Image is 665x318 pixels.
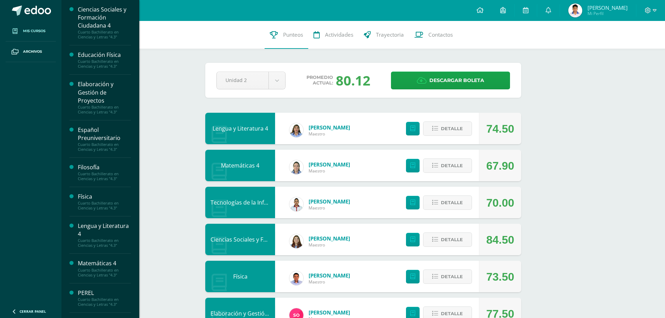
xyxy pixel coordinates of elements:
[78,6,131,39] a: Ciencias Sociales y Formación Ciudadana 4Cuarto Bachillerato en Ciencias y Letras "4.3"
[423,232,472,247] button: Detalle
[78,105,131,114] div: Cuarto Bachillerato en Ciencias y Letras "4.3"
[441,159,463,172] span: Detalle
[226,72,260,88] span: Unidad 2
[486,113,514,145] div: 74.50
[588,10,628,16] span: Mi Perfil
[423,121,472,136] button: Detalle
[309,198,350,205] a: [PERSON_NAME]
[568,3,582,17] img: e3ef78dcacfa745ca6a0f02079221b22.png
[391,72,510,89] a: Descargar boleta
[308,21,359,49] a: Actividades
[78,51,131,59] div: Educación Física
[78,222,131,248] a: Lengua y Literatura 4Cuarto Bachillerato en Ciencias y Letras "4.3"
[289,123,303,137] img: d5f85972cab0d57661bd544f50574cc9.png
[309,124,350,131] a: [PERSON_NAME]
[78,126,131,152] a: Español PreuniversitarioCuarto Bachillerato en Ciencias y Letras "4.3"
[309,131,350,137] span: Maestro
[423,195,472,210] button: Detalle
[429,72,484,89] span: Descargar boleta
[265,21,308,49] a: Punteos
[309,168,350,174] span: Maestro
[205,113,275,144] div: Lengua y Literatura 4
[428,31,453,38] span: Contactos
[78,268,131,278] div: Cuarto Bachillerato en Ciencias y Letras "4.3"
[289,234,303,248] img: 9d377caae0ea79d9f2233f751503500a.png
[78,289,131,297] div: PEREL
[78,238,131,248] div: Cuarto Bachillerato en Ciencias y Letras "4.3"
[205,261,275,292] div: Física
[78,297,131,307] div: Cuarto Bachillerato en Ciencias y Letras "4.3"
[78,163,131,171] div: Filosofía
[78,289,131,307] a: PERELCuarto Bachillerato en Ciencias y Letras "4.3"
[309,205,350,211] span: Maestro
[423,158,472,173] button: Detalle
[309,279,350,285] span: Maestro
[78,222,131,238] div: Lengua y Literatura 4
[6,42,56,62] a: Archivos
[441,196,463,209] span: Detalle
[309,235,350,242] a: [PERSON_NAME]
[289,271,303,285] img: 70cb7eb60b8f550c2f33c1bb3b1b05b9.png
[78,163,131,181] a: FilosofíaCuarto Bachillerato en Ciencias y Letras "4.3"
[78,193,131,210] a: FísicaCuarto Bachillerato en Ciencias y Letras "4.3"
[289,160,303,174] img: 564a5008c949b7a933dbd60b14cd9c11.png
[309,272,350,279] a: [PERSON_NAME]
[78,126,131,142] div: Español Preuniversitario
[376,31,404,38] span: Trayectoria
[409,21,458,49] a: Contactos
[486,150,514,182] div: 67.90
[78,171,131,181] div: Cuarto Bachillerato en Ciencias y Letras "4.3"
[23,49,42,54] span: Archivos
[441,270,463,283] span: Detalle
[486,261,514,293] div: 73.50
[6,21,56,42] a: Mis cursos
[441,233,463,246] span: Detalle
[423,269,472,284] button: Detalle
[78,201,131,210] div: Cuarto Bachillerato en Ciencias y Letras "4.3"
[289,197,303,211] img: 2c9694ff7bfac5f5943f65b81010a575.png
[336,71,370,89] div: 80.12
[486,224,514,256] div: 84.50
[78,80,131,114] a: Elaboración y Gestión de ProyectosCuarto Bachillerato en Ciencias y Letras "4.3"
[325,31,353,38] span: Actividades
[283,31,303,38] span: Punteos
[205,224,275,255] div: Ciencias Sociales y Formación Ciudadana 4
[78,193,131,201] div: Física
[217,72,285,89] a: Unidad 2
[205,150,275,181] div: Matemáticas 4
[78,142,131,152] div: Cuarto Bachillerato en Ciencias y Letras "4.3"
[359,21,409,49] a: Trayectoria
[78,259,131,267] div: Matemáticas 4
[78,30,131,39] div: Cuarto Bachillerato en Ciencias y Letras "4.3"
[78,59,131,69] div: Cuarto Bachillerato en Ciencias y Letras "4.3"
[20,309,46,314] span: Cerrar panel
[309,309,350,316] a: [PERSON_NAME]
[486,187,514,219] div: 70.00
[441,122,463,135] span: Detalle
[78,6,131,30] div: Ciencias Sociales y Formación Ciudadana 4
[23,28,45,34] span: Mis cursos
[588,4,628,11] span: [PERSON_NAME]
[205,187,275,218] div: Tecnologías de la Información y Comunicación 4
[309,242,350,248] span: Maestro
[78,51,131,69] a: Educación FísicaCuarto Bachillerato en Ciencias y Letras "4.3"
[309,161,350,168] a: [PERSON_NAME]
[78,259,131,277] a: Matemáticas 4Cuarto Bachillerato en Ciencias y Letras "4.3"
[78,80,131,104] div: Elaboración y Gestión de Proyectos
[306,75,333,86] span: Promedio actual:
